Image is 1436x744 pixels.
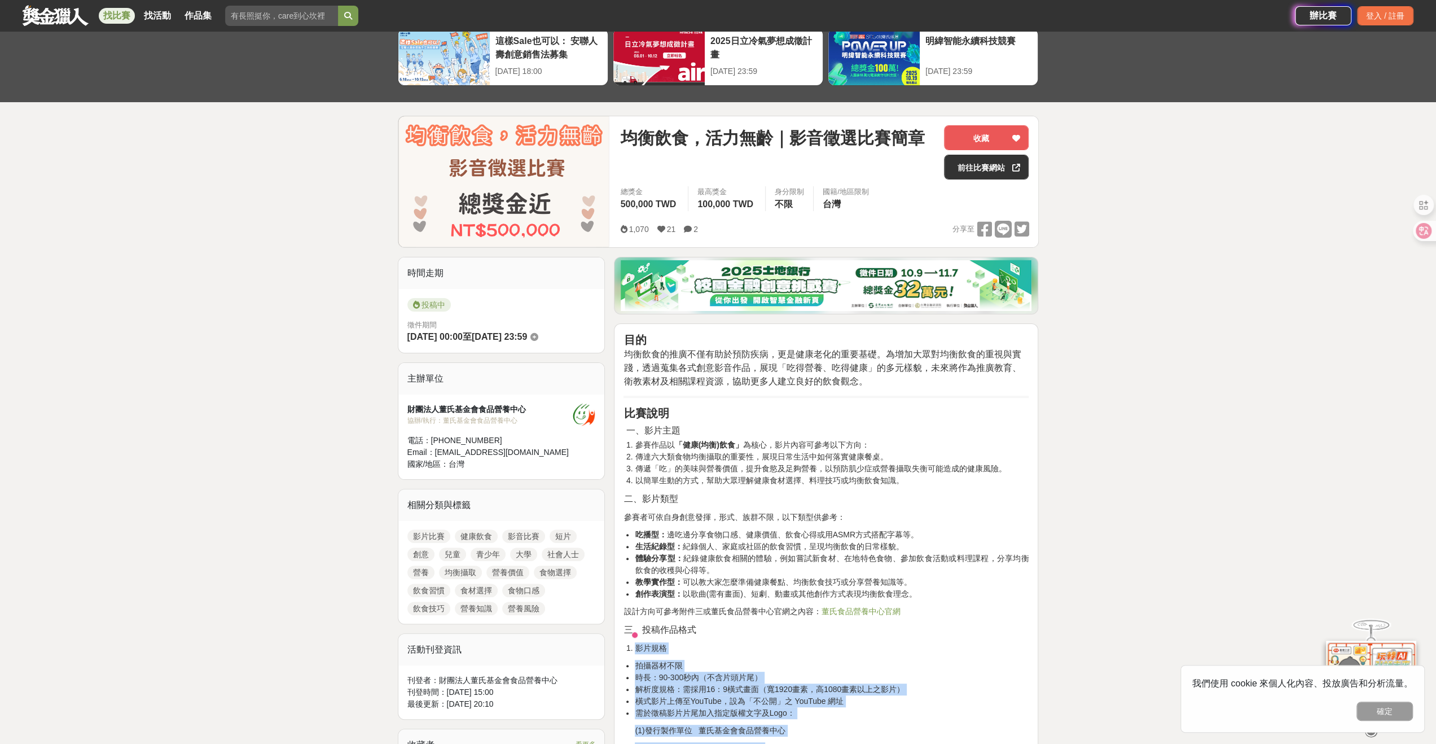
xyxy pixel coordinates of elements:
span: 國家/地區： [407,459,449,469]
div: Email： [EMAIL_ADDRESS][DOMAIN_NAME] [407,447,573,458]
a: 食材選擇 [455,584,498,597]
a: 營養 [407,566,434,579]
strong: 「健康(均衡)飲食」 [674,440,743,449]
span: 三、投稿作品格式 [623,625,696,634]
a: 創意 [407,548,434,561]
span: 不限 [775,199,793,209]
span: 一、影片主題 [623,426,680,435]
span: 台灣 [449,459,464,469]
strong: 目的 [623,334,646,346]
a: 營養知識 [455,602,498,615]
input: 有長照挺你，care到心坎裡！青春出手，拍出照顧 影音徵件活動 [225,6,338,26]
span: 2 [693,225,698,234]
span: [DATE] 23:59 [472,332,527,342]
a: 均衡攝取 [439,566,482,579]
div: 2025日立冷氣夢想成徵計畫 [710,34,817,60]
a: 大學 [510,548,537,561]
li: 以歌曲(需有畫面)、短劇、動畫或其他創作方式表現均衡飲食理念。 [635,588,1029,600]
a: 食物口感 [502,584,545,597]
a: 飲食習慣 [407,584,450,597]
span: 投稿中 [407,298,451,312]
span: 我們使用 cookie 來個人化內容、投放廣告和分析流量。 [1192,679,1413,688]
div: 財團法人董氏基金會食品營養中心 [407,404,573,415]
div: 主辦單位 [398,363,605,395]
div: 這樣Sale也可以： 安聯人壽創意銷售法募集 [495,34,602,60]
li: 以簡單生動的方式，幫助大眾理解健康食材選擇、料理技巧或均衡飲食知識。 [635,475,1029,487]
div: [DATE] 23:59 [710,65,817,77]
div: 國籍/地區限制 [823,186,869,198]
a: 董氏食品營養中心官網 [821,607,900,616]
a: 社會人士 [542,548,585,561]
div: 身分限制 [775,186,804,198]
a: 這樣Sale也可以： 安聯人壽創意銷售法募集[DATE] 18:00 [398,28,608,86]
a: 兒童 [439,548,466,561]
span: 100,000 TWD [697,199,753,209]
p: (1)發行製作單位 董氏基金會食品營養中心 [635,725,1029,737]
li: 可以教大家怎麼準備健康餐點、均衡飲食技巧或分享營養知識等。 [635,576,1029,588]
div: 活動刊登資訊 [398,634,605,666]
a: 找比賽 [99,8,135,24]
a: 影片比賽 [407,529,450,543]
li: 拍攝器材不限 [635,660,1029,672]
span: 台灣 [823,199,841,209]
a: 青少年 [471,548,506,561]
span: 500,000 TWD [620,199,676,209]
span: 分享至 [952,221,974,238]
span: 21 [667,225,676,234]
div: 最後更新： [DATE] 20:10 [407,698,596,710]
div: 時間走期 [398,257,605,289]
strong: 生活紀錄型： [635,542,682,551]
strong: 體驗分享型： [635,554,683,563]
span: 均衡飲食，活力無齡｜影音徵選比賽簡章 [620,125,924,151]
li: 參賽作品以 為核心，影片內容可參考以下方向： [635,439,1029,451]
span: 1,070 [629,225,648,234]
span: 總獎金 [620,186,679,198]
a: 食物選擇 [534,566,577,579]
li: 紀錄個人、家庭或社區的飲食習慣，呈現均衡飲食的日常樣貌。 [635,541,1029,553]
img: d20b4788-230c-4a26-8bab-6e291685a538.png [621,260,1031,311]
div: [DATE] 18:00 [495,65,602,77]
a: 2025日立冷氣夢想成徵計畫[DATE] 23:59 [613,28,823,86]
li: 解析度規格：需採用16：9橫式畫面（寬1920畫素，高1080畫素以上之影片） [635,684,1029,695]
a: 影音比賽 [502,529,545,543]
div: 協辦/執行： 董氏基金會食品營養中心 [407,415,573,426]
li: 需於徵稿影片片尾加入指定版權文字及Logo： [635,707,1029,719]
a: 明緯智能永續科技競賽[DATE] 23:59 [828,28,1038,86]
a: 辦比賽 [1295,6,1351,25]
button: 收藏 [944,125,1029,150]
li: 紀錄健康飲食相關的體驗，例如嘗試新食材、在地特色食物、參加飲食活動或料理課程，分享均衡飲食的收穫與心得等。 [635,553,1029,576]
strong: 教學實作型： [635,577,682,587]
img: d2146d9a-e6f6-4337-9592-8cefde37ba6b.png [1326,637,1416,712]
a: 營養風險 [502,602,545,615]
div: 登入 / 註冊 [1357,6,1413,25]
img: Cover Image [398,116,609,247]
a: 前往比賽網站 [944,155,1029,180]
a: 找活動 [139,8,175,24]
a: 營養價值 [486,566,529,579]
p: 參賽者可依自身創意發揮，形式、族群不限，以下類型供參考： [623,511,1029,523]
a: 作品集 [180,8,216,24]
span: 二、影片類型 [623,494,678,504]
div: 相關分類與標籤 [398,489,605,521]
li: 傳遞「吃」的美味與營養價值，提升食慾及足夠營養，以預防肌少症或營養攝取失衡可能造成的健康風險。 [635,463,1029,475]
strong: 創作表演型： [635,589,682,598]
li: 時長：90-300秒內（不含片頭片尾） [635,672,1029,684]
div: 刊登者： 財團法人董氏基金會食品營養中心 [407,675,596,686]
button: 確定 [1356,702,1413,721]
a: 短片 [550,529,577,543]
span: 均衡飲食的推廣不僅有助於預防疾病，更是健康老化的重要基礎。為增加大眾對均衡飲食的重視與實踐，透過蒐集各式創意影音作品，展現「吃得營養、吃得健康」的多元樣貌，未來將作為推廣教育、衛教素材及相關課程... [623,349,1021,386]
div: [DATE] 23:59 [925,65,1032,77]
span: [DATE] 00:00 [407,332,463,342]
div: 電話： [PHONE_NUMBER] [407,435,573,447]
p: 設計方向可參考附件三或董氏食品營養中心官網之內容： [623,606,1029,618]
span: 影片規格 [635,644,666,653]
div: 明緯智能永續科技競賽 [925,34,1032,60]
a: 飲食技巧 [407,602,450,615]
span: 至 [463,332,472,342]
li: 傳達六大類食物均衡攝取的重要性，展現日常生活中如何落實健康餐桌。 [635,451,1029,463]
a: 健康飲食 [455,529,498,543]
li: 邊吃邊分享食物口感、健康價值、飲食心得或用ASMR方式搭配字幕等。 [635,529,1029,541]
strong: 吃播型： [635,530,666,539]
div: 刊登時間： [DATE] 15:00 [407,686,596,698]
